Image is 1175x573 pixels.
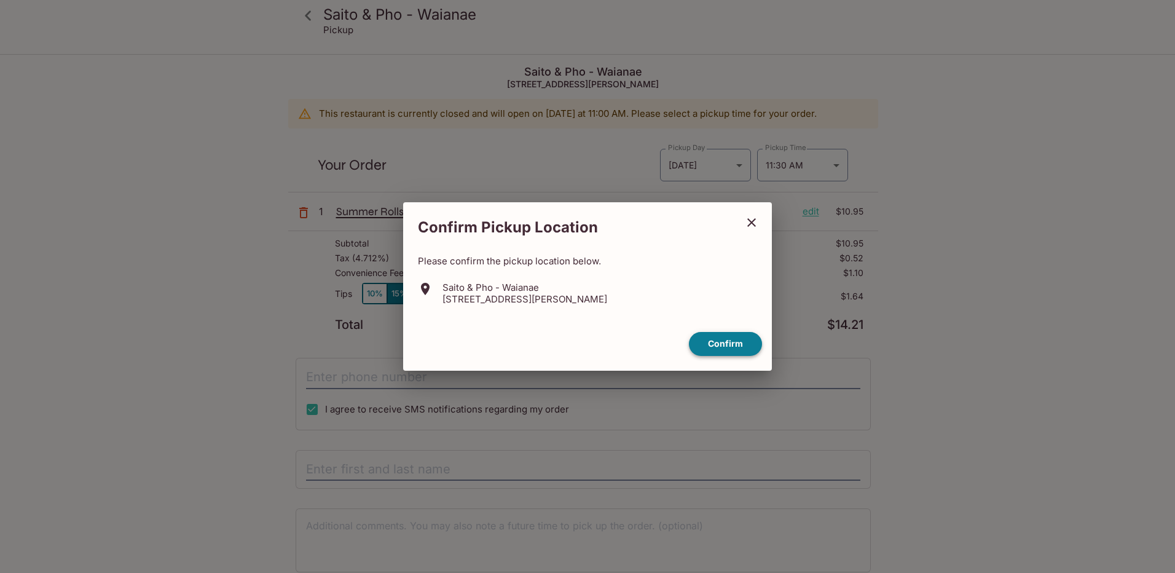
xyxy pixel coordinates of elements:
p: Please confirm the pickup location below. [418,255,757,267]
h2: Confirm Pickup Location [403,212,736,243]
p: Saito & Pho - Waianae [442,282,607,293]
button: close [736,207,767,238]
p: [STREET_ADDRESS][PERSON_NAME] [442,293,607,305]
button: confirm [689,332,762,356]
